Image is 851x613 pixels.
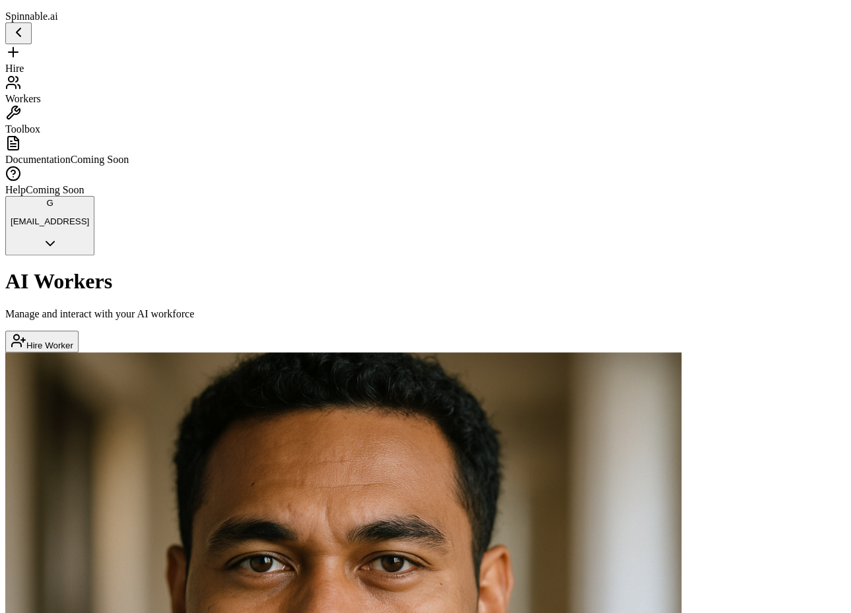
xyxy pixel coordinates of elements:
span: Coming Soon [71,154,129,165]
span: Workers [5,93,41,104]
span: Documentation [5,154,71,165]
span: Hire [5,63,24,74]
p: Manage and interact with your AI workforce [5,308,846,320]
span: Coming Soon [26,184,84,195]
p: [EMAIL_ADDRESS] [11,216,89,226]
button: Hire Worker [5,331,79,352]
span: Help [5,184,26,195]
h1: AI Workers [5,269,846,294]
span: G [46,198,53,208]
span: Spinnable [5,11,58,22]
button: G[EMAIL_ADDRESS] [5,196,94,255]
span: .ai [48,11,58,22]
a: Hire Worker [5,339,79,350]
span: Toolbox [5,123,40,135]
